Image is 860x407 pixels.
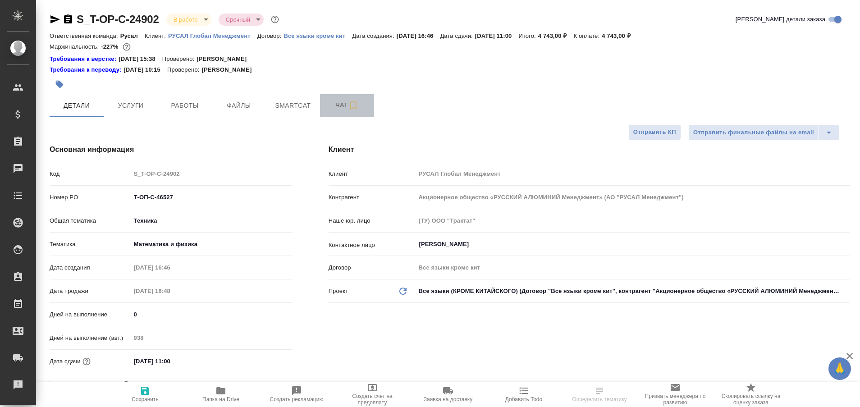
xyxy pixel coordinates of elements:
button: Если добавить услуги и заполнить их объемом, то дата рассчитается автоматически [81,356,92,367]
input: ✎ Введи что-нибудь [131,355,210,368]
p: Наше юр. лицо [329,216,416,225]
span: Скопировать ссылку на оценку заказа [718,393,783,406]
p: Дней на выполнение (авт.) [50,334,131,343]
p: [DATE] 15:38 [119,55,162,64]
div: Все языки (КРОМЕ КИТАЙСКОГО) (Договор "Все языки кроме кит", контрагент "Акционерное общество «РУ... [416,284,850,299]
span: Создать рекламацию [270,396,324,402]
p: Клиент [329,169,416,178]
p: К оплате: [573,32,602,39]
button: Заявка на доставку [410,382,486,407]
div: Нажми, чтобы открыть папку с инструкцией [50,55,119,64]
button: В работе [171,16,201,23]
button: Добавить Todo [486,382,562,407]
p: Номер PO [50,193,131,202]
p: 4 743,00 ₽ [538,32,574,39]
span: Сохранить [132,396,159,402]
a: Требования к переводу: [50,65,124,74]
input: Пустое поле [416,261,850,274]
input: ✎ Введи что-нибудь [131,308,293,321]
p: Дата создания: [352,32,396,39]
h4: Клиент [329,144,850,155]
p: Итого: [518,32,538,39]
span: Не пересчитывать [63,380,114,389]
div: Техника [131,213,293,229]
p: Дата создания [50,263,131,272]
button: Создать рекламацию [259,382,334,407]
span: Чат [325,100,369,111]
button: Срочный [223,16,253,23]
input: Пустое поле [131,261,210,274]
p: Договор [329,263,416,272]
p: Ответственная команда: [50,32,120,39]
span: Определить тематику [572,396,627,402]
p: Общая тематика [50,216,131,225]
button: Скопировать ссылку для ЯМессенджера [50,14,60,25]
button: Open [845,243,847,245]
p: [DATE] 11:00 [475,32,519,39]
button: Определить тематику [562,382,637,407]
p: Контактное лицо [329,241,416,250]
p: Тематика [50,240,131,249]
div: В работе [219,14,264,26]
h4: Основная информация [50,144,293,155]
p: Дата сдачи [50,357,81,366]
p: Русал [120,32,145,39]
p: Договор: [257,32,284,39]
p: [PERSON_NAME] [201,65,258,74]
p: Дата продажи [50,287,131,296]
p: Проект [329,287,348,296]
button: Доп статусы указывают на важность/срочность заказа [269,14,281,25]
p: Проверено: [167,65,202,74]
input: Пустое поле [416,214,850,227]
span: Призвать менеджера по развитию [643,393,708,406]
input: Пустое поле [416,191,850,204]
div: В работе [166,14,211,26]
input: Пустое поле [131,167,293,180]
span: Папка на Drive [202,396,239,402]
button: 12923.00 RUB; [121,41,133,53]
span: Отправить КП [633,127,676,137]
input: Пустое поле [131,284,210,297]
span: [PERSON_NAME] детали заказа [736,15,825,24]
span: Файлы [217,100,261,111]
p: Маржинальность: [50,43,101,50]
a: S_T-OP-C-24902 [77,13,159,25]
div: Нажми, чтобы открыть папку с инструкцией [50,65,124,74]
p: Дата сдачи: [440,32,475,39]
button: Отправить финальные файлы на email [688,124,819,141]
button: Добавить тэг [50,74,69,94]
svg: Подписаться [348,100,359,111]
p: [PERSON_NAME] [197,55,253,64]
button: Папка на Drive [183,382,259,407]
span: Заявка на доставку [424,396,472,402]
button: Скопировать ссылку [63,14,73,25]
div: Математика и физика [131,237,293,252]
p: 4 743,00 ₽ [602,32,637,39]
a: Требования к верстке: [50,55,119,64]
span: Детали [55,100,98,111]
button: 🙏 [828,357,851,380]
p: -227% [101,43,120,50]
button: Отправить КП [628,124,681,140]
p: Код [50,169,131,178]
button: Скопировать ссылку на оценку заказа [713,382,789,407]
input: ✎ Введи что-нибудь [131,191,293,204]
span: 🙏 [832,359,847,378]
button: Призвать менеджера по развитию [637,382,713,407]
input: Пустое поле [416,167,850,180]
a: Все языки кроме кит [284,32,352,39]
p: [DATE] 16:46 [397,32,440,39]
span: Создать счет на предоплату [340,393,405,406]
span: Отправить финальные файлы на email [693,128,814,138]
span: Добавить Todo [505,396,542,402]
span: Smartcat [271,100,315,111]
p: Дней на выполнение [50,310,131,319]
a: РУСАЛ Глобал Менеджмент [168,32,257,39]
div: split button [688,124,839,141]
button: Создать счет на предоплату [334,382,410,407]
button: Включи, если не хочешь, чтобы указанная дата сдачи изменилась после переставления заказа в 'Подтв... [120,379,132,391]
button: Сохранить [107,382,183,407]
span: Услуги [109,100,152,111]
